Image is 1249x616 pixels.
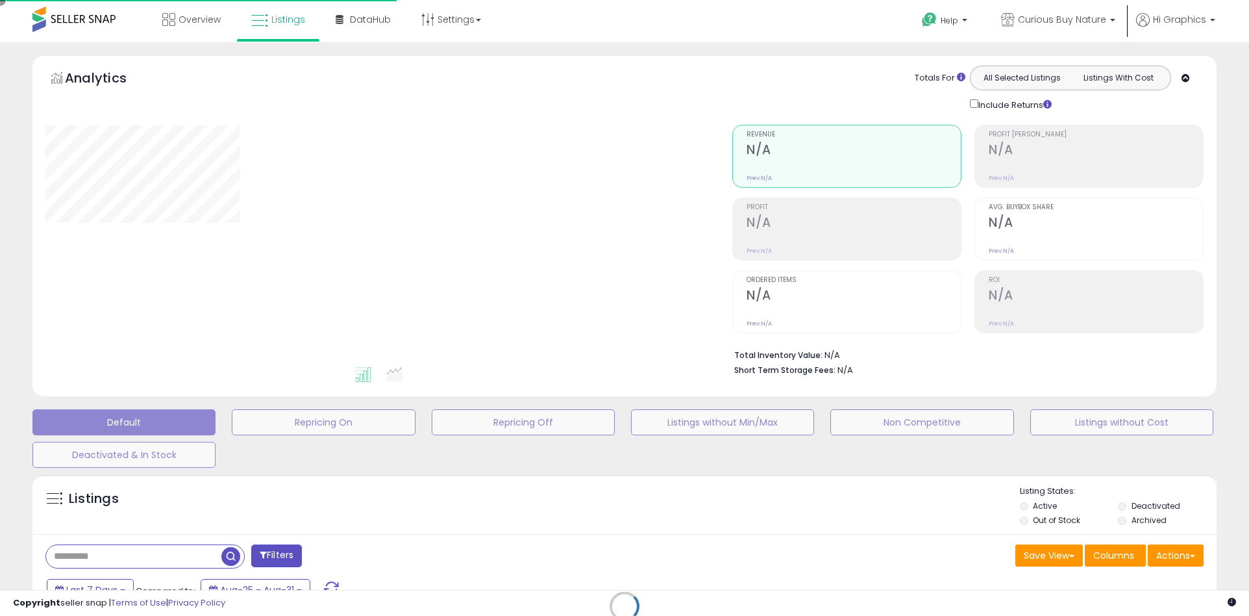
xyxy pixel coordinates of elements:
h2: N/A [747,288,961,305]
button: Non Competitive [830,409,1013,435]
small: Prev: N/A [989,320,1014,327]
span: Curious Buy Nature [1018,13,1106,26]
span: Listings [271,13,305,26]
small: Prev: N/A [747,320,772,327]
button: Repricing On [232,409,415,435]
button: Listings without Cost [1030,409,1213,435]
span: Hi Graphics [1153,13,1206,26]
button: Deactivated & In Stock [32,442,216,468]
b: Total Inventory Value: [734,350,822,361]
button: All Selected Listings [974,70,1070,86]
div: Totals For [915,72,965,84]
strong: Copyright [13,597,60,609]
h2: N/A [747,142,961,160]
h2: N/A [989,142,1203,160]
span: Profit [PERSON_NAME] [989,131,1203,138]
button: Listings without Min/Max [631,409,814,435]
span: Overview [179,13,221,26]
span: Revenue [747,131,961,138]
span: N/A [837,364,853,376]
button: Listings With Cost [1070,70,1167,86]
div: Include Returns [960,97,1067,112]
b: Short Term Storage Fees: [734,365,835,376]
div: seller snap | | [13,597,225,610]
span: DataHub [350,13,391,26]
span: Help [941,15,958,26]
li: N/A [734,346,1194,362]
a: Hi Graphics [1136,13,1215,42]
i: Get Help [921,12,937,28]
button: Repricing Off [432,409,615,435]
span: Ordered Items [747,277,961,284]
h2: N/A [989,288,1203,305]
small: Prev: N/A [747,174,772,182]
span: Avg. Buybox Share [989,204,1203,211]
small: Prev: N/A [989,174,1014,182]
span: Profit [747,204,961,211]
small: Prev: N/A [747,247,772,255]
button: Default [32,409,216,435]
h5: Analytics [65,69,152,90]
h2: N/A [747,215,961,233]
span: ROI [989,277,1203,284]
a: Help [911,2,980,42]
small: Prev: N/A [989,247,1014,255]
h2: N/A [989,215,1203,233]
